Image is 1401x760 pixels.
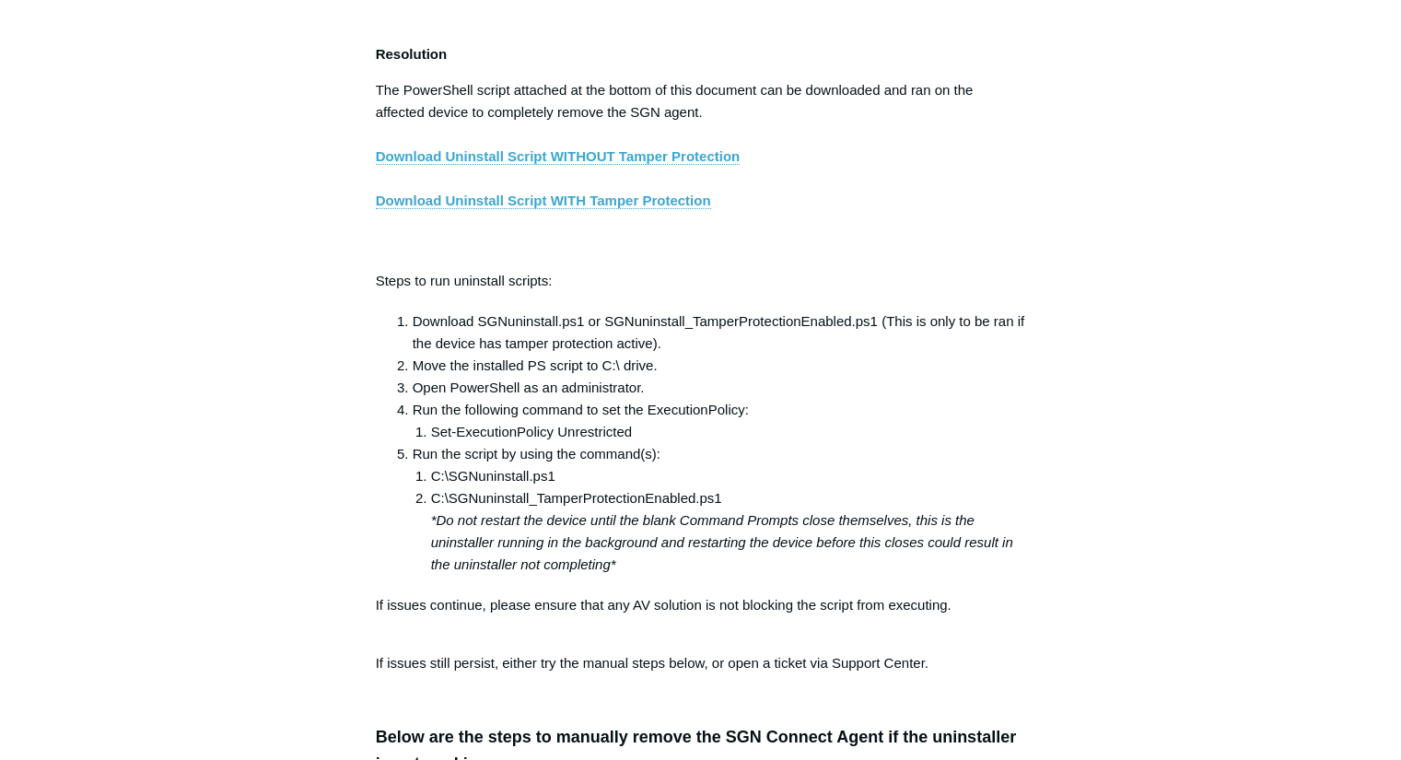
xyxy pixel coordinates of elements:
[376,270,1026,292] p: Steps to run uninstall scripts:
[376,193,711,209] a: Download Uninstall Script WITH Tamper Protection
[376,594,1026,638] p: If issues continue, please ensure that any AV solution is not blocking the script from executing.
[376,79,1026,256] p: The PowerShell script attached at the bottom of this document can be downloaded and ran on the af...
[376,652,1026,674] p: If issues still persist, either try the manual steps below, or open a ticket via Support Center.
[376,46,448,62] strong: Resolution
[376,148,741,165] a: Download Uninstall Script WITHOUT Tamper Protection
[431,465,1026,487] li: C:\SGNuninstall.ps1
[413,310,1026,355] li: Download SGNuninstall.ps1 or SGNuninstall_TamperProtectionEnabled.ps1 (This is only to be ran if ...
[431,421,1026,443] li: Set-ExecutionPolicy Unrestricted
[413,443,1026,576] li: Run the script by using the command(s):
[413,377,1026,399] li: Open PowerShell as an administrator.
[413,399,1026,443] li: Run the following command to set the ExecutionPolicy:
[431,487,1026,576] li: C:\SGNuninstall_TamperProtectionEnabled.ps1
[413,355,1026,377] li: Move the installed PS script to C:\ drive.
[431,512,1013,572] em: *Do not restart the device until the blank Command Prompts close themselves, this is the uninstal...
